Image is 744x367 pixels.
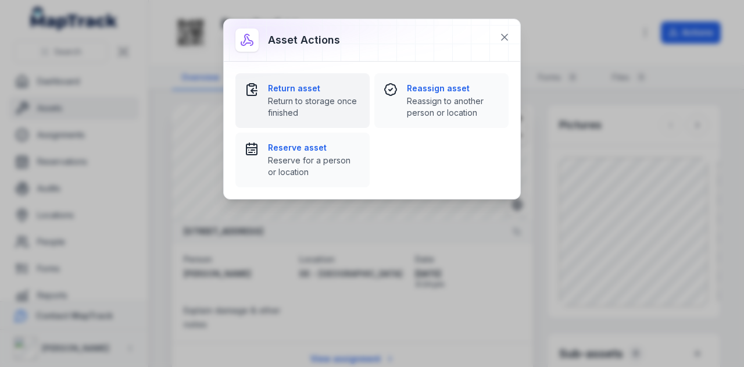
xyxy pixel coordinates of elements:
[268,32,340,48] h3: Asset actions
[268,83,360,94] strong: Return asset
[268,142,360,154] strong: Reserve asset
[407,83,499,94] strong: Reassign asset
[235,133,370,187] button: Reserve assetReserve for a person or location
[374,73,509,128] button: Reassign assetReassign to another person or location
[235,73,370,128] button: Return assetReturn to storage once finished
[268,155,360,178] span: Reserve for a person or location
[268,95,360,119] span: Return to storage once finished
[407,95,499,119] span: Reassign to another person or location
